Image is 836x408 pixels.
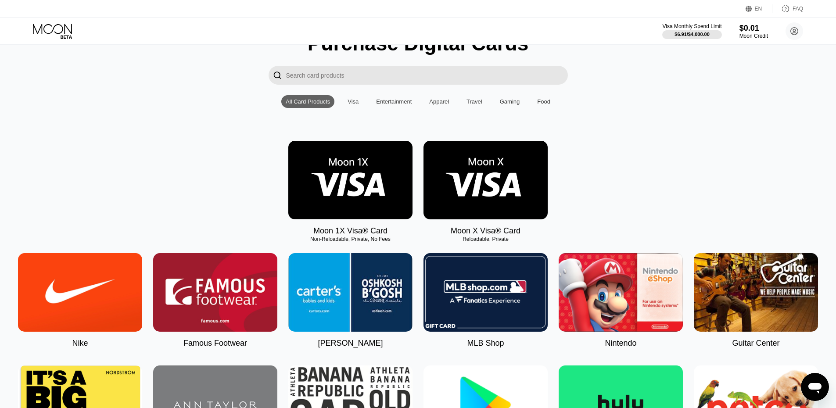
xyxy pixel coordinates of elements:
[495,95,524,108] div: Gaming
[755,6,762,12] div: EN
[467,339,504,348] div: MLB Shop
[605,339,636,348] div: Nintendo
[281,95,334,108] div: All Card Products
[537,98,550,105] div: Food
[462,95,487,108] div: Travel
[451,226,520,236] div: Moon X Visa® Card
[746,4,772,13] div: EN
[662,23,721,39] div: Visa Monthly Spend Limit$6.91/$4,000.00
[801,373,829,401] iframe: Button to launch messaging window
[318,339,383,348] div: [PERSON_NAME]
[466,98,482,105] div: Travel
[739,33,768,39] div: Moon Credit
[533,95,555,108] div: Food
[425,95,453,108] div: Apparel
[423,236,548,242] div: Reloadable, Private
[348,98,359,105] div: Visa
[273,70,282,80] div: 
[343,95,363,108] div: Visa
[376,98,412,105] div: Entertainment
[732,339,779,348] div: Guitar Center
[372,95,416,108] div: Entertainment
[739,24,768,39] div: $0.01Moon Credit
[429,98,449,105] div: Apparel
[288,236,413,242] div: Non-Reloadable, Private, No Fees
[183,339,247,348] div: Famous Footwear
[72,339,88,348] div: Nike
[793,6,803,12] div: FAQ
[286,98,330,105] div: All Card Products
[500,98,520,105] div: Gaming
[286,66,568,85] input: Search card products
[269,66,286,85] div: 
[772,4,803,13] div: FAQ
[739,24,768,33] div: $0.01
[662,23,721,29] div: Visa Monthly Spend Limit
[313,226,388,236] div: Moon 1X Visa® Card
[675,32,710,37] div: $6.91 / $4,000.00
